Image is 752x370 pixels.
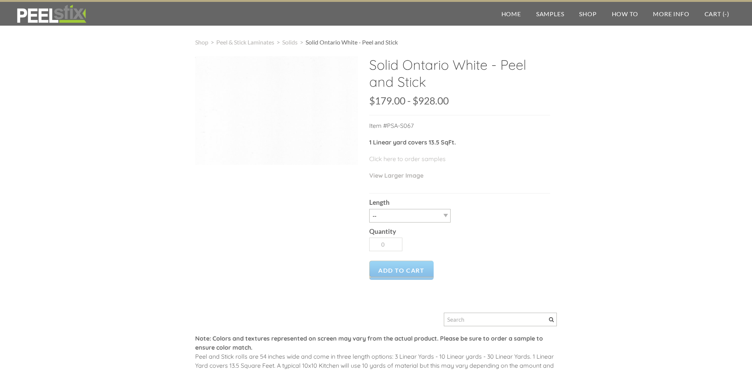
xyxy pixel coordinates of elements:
[549,317,554,322] span: Search
[645,2,697,26] a: More Info
[282,38,298,46] a: Solids
[494,2,529,26] a: Home
[369,155,446,163] a: Click here to order samples
[306,38,398,46] span: Solid Ontario White - Peel and Stick
[298,38,306,46] span: >
[697,2,737,26] a: Cart (-)
[724,10,727,17] span: -
[195,38,208,46] a: Shop
[216,38,274,46] a: Peel & Stick Laminates
[195,335,543,351] font: Note: Colors and textures represented on screen may vary from the actual product. Please be sure ...
[529,2,572,26] a: Samples
[208,38,216,46] span: >
[369,138,456,146] strong: 1 Linear yard covers 13.5 SqFt.
[369,198,390,206] b: Length
[369,95,449,107] span: $179.00 - $928.00
[369,172,423,179] a: View Larger Image
[369,56,550,96] h2: Solid Ontario White - Peel and Stick
[604,2,646,26] a: How To
[369,261,434,280] a: Add to Cart
[274,38,282,46] span: >
[572,2,604,26] a: Shop
[369,121,550,138] p: Item #PSA-S067
[444,313,557,326] input: Search
[195,56,358,165] img: s832171791223022656_p819_i2_w2048.jpeg
[369,227,396,235] b: Quantity
[15,5,88,23] img: REFACE SUPPLIES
